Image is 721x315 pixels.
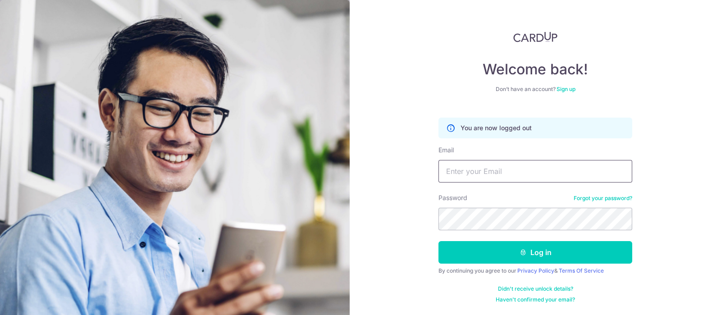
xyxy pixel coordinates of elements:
[513,32,557,42] img: CardUp Logo
[438,193,467,202] label: Password
[438,160,632,183] input: Enter your Email
[438,86,632,93] div: Don’t have an account?
[517,267,554,274] a: Privacy Policy
[438,60,632,78] h4: Welcome back!
[461,123,532,132] p: You are now logged out
[438,241,632,264] button: Log in
[559,267,604,274] a: Terms Of Service
[498,285,573,292] a: Didn't receive unlock details?
[438,146,454,155] label: Email
[574,195,632,202] a: Forgot your password?
[557,86,575,92] a: Sign up
[496,296,575,303] a: Haven't confirmed your email?
[438,267,632,274] div: By continuing you agree to our &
